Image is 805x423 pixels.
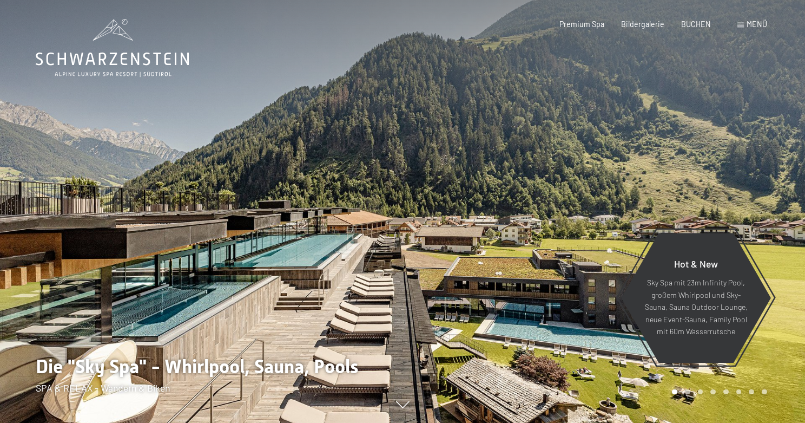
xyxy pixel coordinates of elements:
a: Premium Spa [559,19,604,29]
div: Carousel Page 3 [698,389,703,395]
div: Carousel Page 8 [762,389,767,395]
div: Carousel Page 6 [736,389,742,395]
div: Carousel Page 2 [685,389,690,395]
a: BUCHEN [681,19,711,29]
div: Carousel Page 5 [723,389,729,395]
div: Carousel Page 4 [710,389,716,395]
div: Carousel Pagination [668,389,767,395]
div: Carousel Page 7 [749,389,754,395]
span: Hot & New [674,258,718,270]
div: Carousel Page 1 (Current Slide) [672,389,677,395]
p: Sky Spa mit 23m Infinity Pool, großem Whirlpool und Sky-Sauna, Sauna Outdoor Lounge, neue Event-S... [644,277,748,338]
a: Hot & New Sky Spa mit 23m Infinity Pool, großem Whirlpool und Sky-Sauna, Sauna Outdoor Lounge, ne... [621,232,771,363]
span: Menü [747,19,767,29]
a: Bildergalerie [621,19,664,29]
